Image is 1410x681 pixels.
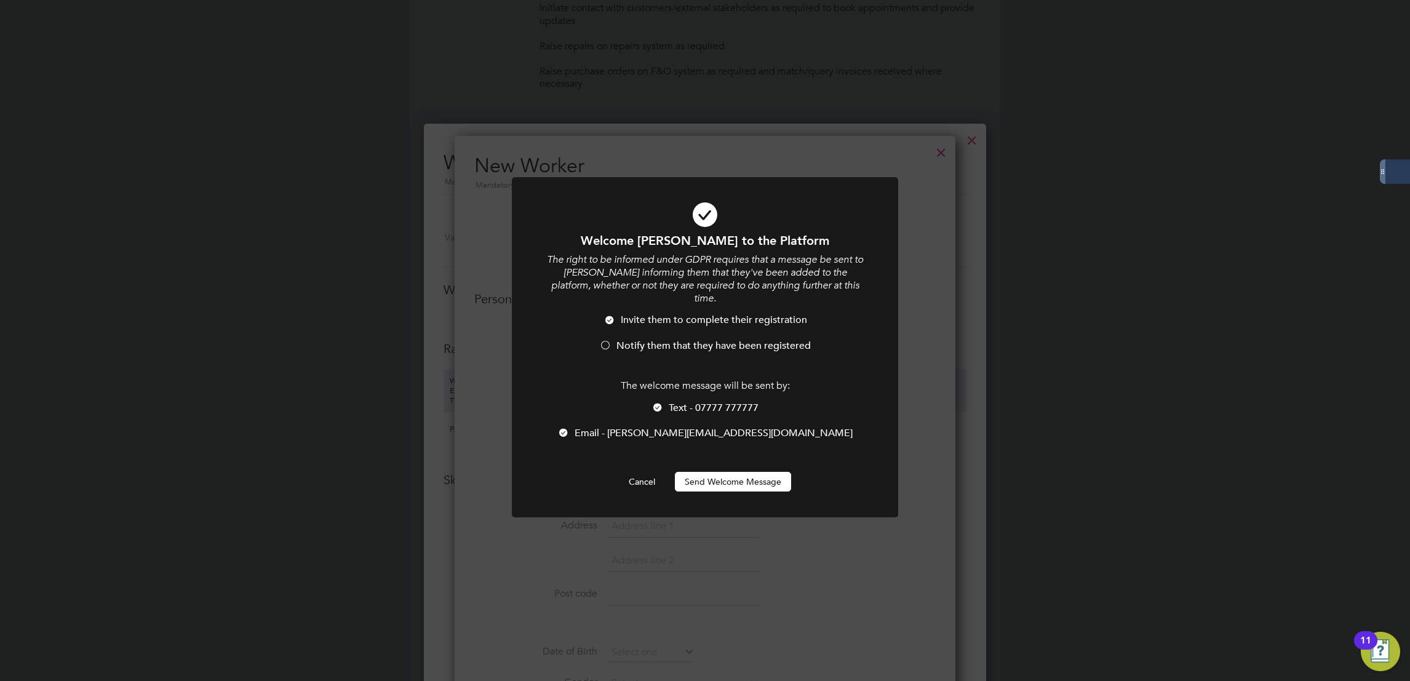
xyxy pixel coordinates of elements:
span: Invite them to complete their registration [621,314,807,326]
span: Notify them that they have been registered [616,340,811,352]
span: Text - 07777 777777 [669,402,759,414]
h1: Welcome [PERSON_NAME] to the Platform [545,233,865,249]
i: The right to be informed under GDPR requires that a message be sent to [PERSON_NAME] informing th... [547,253,863,304]
button: Open Resource Center, 11 new notifications [1361,632,1400,671]
button: Cancel [619,472,665,492]
div: 11 [1360,640,1371,656]
button: Send Welcome Message [675,472,791,492]
p: The welcome message will be sent by: [545,380,865,392]
span: Email - [PERSON_NAME][EMAIL_ADDRESS][DOMAIN_NAME] [575,427,853,439]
